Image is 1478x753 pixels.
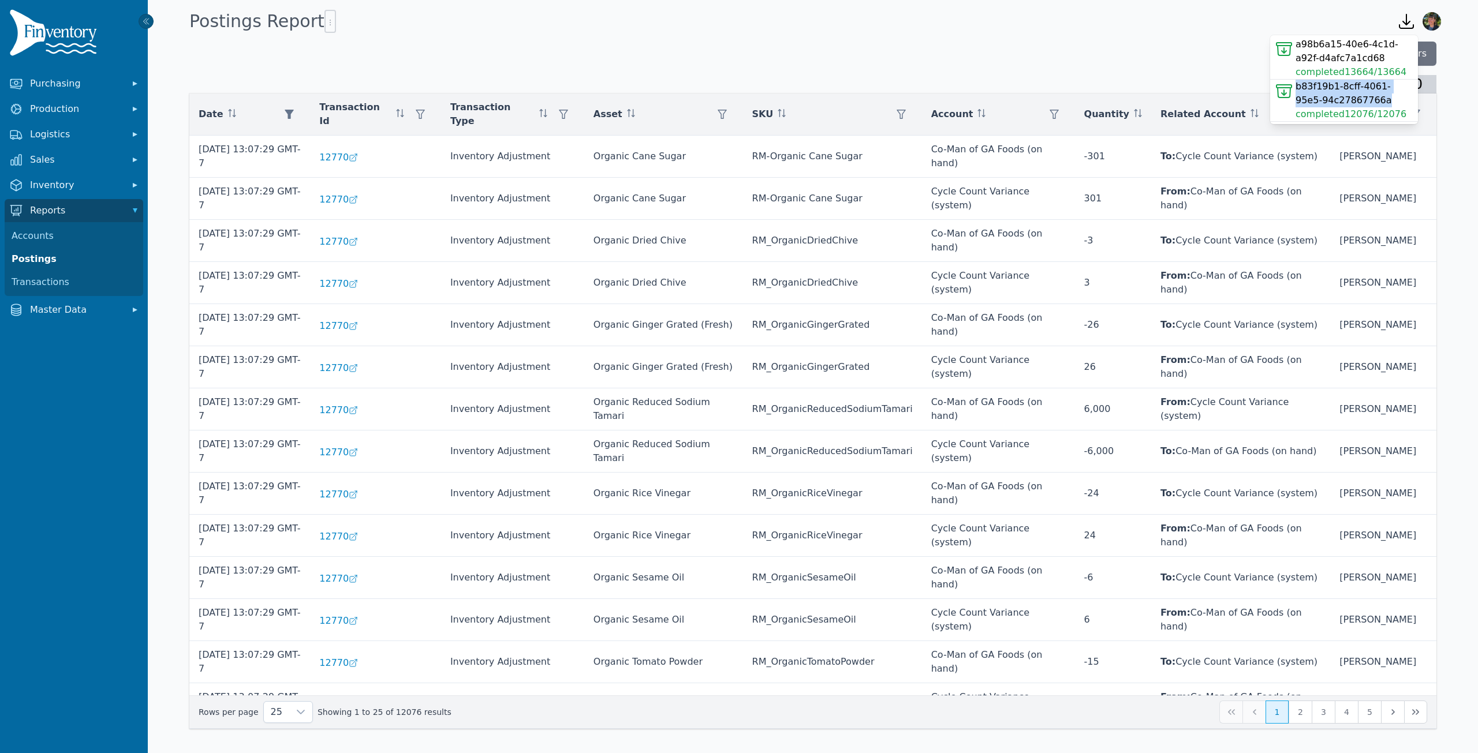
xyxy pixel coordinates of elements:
[922,262,1075,304] td: Cycle Count Variance (system)
[189,599,310,641] td: [DATE] 13:07:29 GMT-7
[441,220,584,262] td: Inventory Adjustment
[441,346,584,388] td: Inventory Adjustment
[319,361,349,375] span: 12770
[319,530,432,544] a: 12770
[1289,700,1312,724] button: Page 2
[1075,346,1151,388] td: 26
[319,235,432,249] a: 12770
[922,599,1075,641] td: Cycle Count Variance (system)
[931,107,973,121] span: Account
[743,557,922,599] td: RM_OrganicSesameOil
[1330,388,1436,430] td: [PERSON_NAME]
[584,346,743,388] td: Organic Ginger Grated (Fresh)
[584,178,743,220] td: Organic Cane Sugar
[743,388,922,430] td: RM_OrganicReducedSodiumTamari
[450,100,535,128] span: Transaction Type
[584,220,743,262] td: Organic Dried Chive
[1151,515,1330,557] td: Co-Man of GA Foods (on hand)
[1345,66,1406,77] span: 13664/13664
[30,77,122,91] span: Purchasing
[1330,136,1436,178] td: [PERSON_NAME]
[319,530,349,544] span: 12770
[7,271,141,294] a: Transactions
[922,683,1075,725] td: Cycle Count Variance (system)
[319,403,432,417] a: 12770
[319,572,349,586] span: 12770
[189,10,336,33] h1: Postings Report
[319,488,349,501] span: 12770
[1160,572,1175,583] span: To:
[1296,38,1413,65] span: a98b6a15-40e6-4c1d-a92f-d4afc7a1cd68
[743,599,922,641] td: RM_OrganicSesameOil
[1151,220,1330,262] td: Cycle Count Variance (system)
[319,445,349,459] span: 12770
[1312,700,1335,724] button: Page 3
[1330,515,1436,557] td: [PERSON_NAME]
[584,683,743,725] td: Organic Tomato Powder
[1151,473,1330,515] td: Cycle Count Variance (system)
[743,641,922,683] td: RM_OrganicTomatoPowder
[319,277,349,291] span: 12770
[5,72,143,95] button: Purchasing
[189,557,310,599] td: [DATE] 13:07:29 GMT-7
[1075,304,1151,346] td: -26
[1075,599,1151,641] td: 6
[5,98,143,121] button: Production
[319,656,432,670] a: 12770
[319,277,432,291] a: 12770
[922,346,1075,388] td: Cycle Count Variance (system)
[199,107,223,121] span: Date
[922,430,1075,473] td: Cycle Count Variance (system)
[584,515,743,557] td: Organic Rice Vinegar
[743,262,922,304] td: RM_OrganicDriedChive
[189,262,310,304] td: [DATE] 13:07:29 GMT-7
[441,136,584,178] td: Inventory Adjustment
[30,128,122,141] span: Logistics
[318,706,451,718] span: Showing 1 to 25 of 12076 results
[441,473,584,515] td: Inventory Adjustment
[743,473,922,515] td: RM_OrganicRiceVinegar
[319,361,432,375] a: 12770
[441,430,584,473] td: Inventory Adjustment
[1266,700,1289,724] button: Page 1
[1151,262,1330,304] td: Co-Man of GA Foods (on hand)
[441,304,584,346] td: Inventory Adjustment
[441,262,584,304] td: Inventory Adjustment
[264,702,289,722] span: Rows per page
[1160,107,1246,121] span: Related Account
[1296,107,1413,121] span: completed
[1151,599,1330,641] td: Co-Man of GA Foods (on hand)
[743,430,922,473] td: RM_OrganicReducedSodiumTamari
[189,136,310,178] td: [DATE] 13:07:29 GMT-7
[9,9,102,61] img: Finventory
[584,430,743,473] td: Organic Reduced Sodium Tamari
[1151,641,1330,683] td: Cycle Count Variance (system)
[584,262,743,304] td: Organic Dried Chive
[1160,523,1190,534] span: From:
[5,298,143,321] button: Master Data
[1075,136,1151,178] td: -301
[1330,220,1436,262] td: [PERSON_NAME]
[1160,656,1175,667] span: To:
[319,100,391,128] span: Transaction Id
[1075,557,1151,599] td: -6
[189,683,310,725] td: [DATE] 13:07:29 GMT-7
[1075,220,1151,262] td: -3
[441,683,584,725] td: Inventory Adjustment
[319,319,432,333] a: 12770
[1330,430,1436,473] td: [PERSON_NAME]
[1423,12,1441,31] img: Berea Bradshaw
[1075,473,1151,515] td: -24
[584,641,743,683] td: Organic Tomato Powder
[5,148,143,171] button: Sales
[319,193,432,207] a: 12770
[1330,557,1436,599] td: [PERSON_NAME]
[319,656,349,670] span: 12770
[30,204,122,218] span: Reports
[743,136,922,178] td: RM-Organic Cane Sugar
[1075,641,1151,683] td: -15
[1381,700,1404,724] button: Next Page
[922,557,1075,599] td: Co-Man of GA Foods (on hand)
[30,102,122,116] span: Production
[189,473,310,515] td: [DATE] 13:07:29 GMT-7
